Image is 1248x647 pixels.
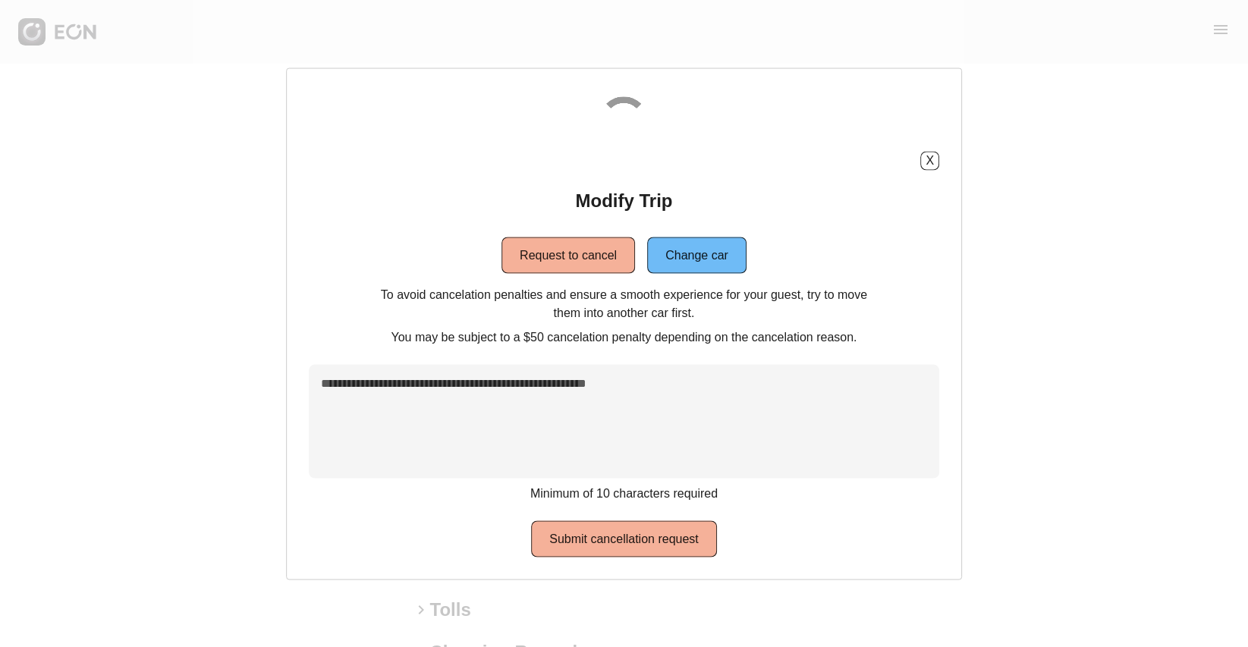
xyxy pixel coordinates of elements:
h2: Modify Trip [576,188,673,212]
button: X [920,151,939,170]
p: You may be subject to a $50 cancelation penalty depending on the cancelation reason. [372,328,876,346]
button: Request to cancel [501,237,635,273]
p: To avoid cancelation penalties and ensure a smooth experience for your guest, try to move them in... [372,285,876,322]
p: Minimum of 10 characters required [309,484,940,502]
button: Submit cancellation request [531,520,717,557]
button: Change car [647,237,747,273]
